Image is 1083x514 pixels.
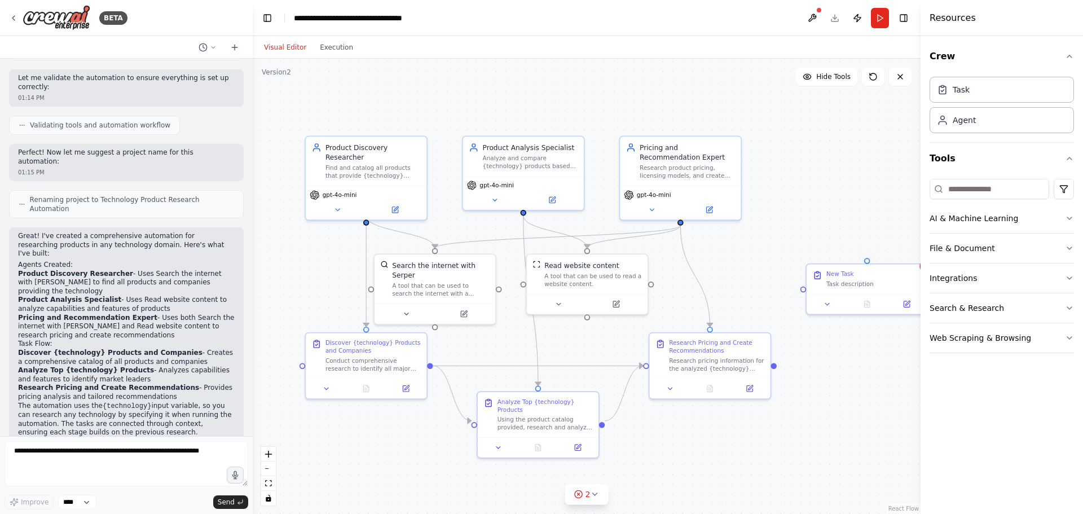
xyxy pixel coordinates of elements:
[930,174,1074,362] div: Tools
[518,216,543,385] g: Edge from 15cf2790-84a2-475d-bf42-866fc1e876c9 to 200f7fd9-e225-4646-8e13-dd4d90ccec6c
[649,332,772,399] div: Research Pricing and Create RecommendationsResearch pricing information for the analyzed {technol...
[532,261,540,269] img: ScrapeWebsiteTool
[30,195,234,213] span: Renaming project to Technology Product Research Automation
[305,135,428,221] div: Product Discovery ResearcherFind and catalog all products that provide {technology} solutions, in...
[517,442,559,454] button: No output available
[367,204,422,216] button: Open in side panel
[826,270,854,278] div: New Task
[477,391,600,458] div: Analyze Top {technology} ProductsUsing the product catalog provided, research and analyze the cap...
[816,72,851,81] span: Hide Tools
[18,314,235,340] li: - Uses both Search the internet with [PERSON_NAME] and Read website content to research pricing a...
[262,68,291,77] div: Version 2
[261,462,276,476] button: zoom out
[930,263,1074,293] button: Integrations
[18,270,133,278] strong: Product Discovery Researcher
[796,68,857,86] button: Hide Tools
[890,298,924,310] button: Open in side panel
[325,339,421,355] div: Discover {technology} Products and Companies
[261,447,276,506] div: React Flow controls
[498,416,593,432] div: Using the product catalog provided, research and analyze the capabilities and features of the top...
[498,398,593,414] div: Analyze Top {technology} Products
[689,383,731,394] button: No output available
[483,143,578,152] div: Product Analysis Specialist
[18,94,235,102] div: 01:14 PM
[18,168,235,177] div: 01:15 PM
[18,296,121,304] strong: Product Analysis Specialist
[345,383,387,394] button: No output available
[99,11,127,25] div: BETA
[585,489,591,500] span: 2
[380,261,388,269] img: SerperDevTool
[896,10,912,26] button: Hide right sidebar
[805,263,928,315] div: New TaskTask description
[18,232,235,258] p: Great! I've created a comprehensive automation for researching products in any technology domain....
[261,447,276,462] button: zoom in
[619,135,742,221] div: Pricing and Recommendation ExpertResearch product pricing, licensing models, and create tailored ...
[18,314,157,322] strong: Pricing and Recommendation Expert
[544,261,619,270] div: Read website content
[483,155,578,170] div: Analyze and compare {technology} products based on their capabilities, features, and performance ...
[18,74,235,91] p: Let me validate the automation to ensure everything is set up correctly:
[257,41,313,54] button: Visual Editor
[18,366,154,374] strong: Analyze Top {technology} Products
[640,164,735,180] div: Research product pricing, licensing models, and create tailored recommendations for {technology} ...
[561,442,595,454] button: Open in side panel
[18,349,235,366] li: - Creates a comprehensive catalog of all products and companies
[5,495,54,509] button: Improve
[930,143,1074,174] button: Tools
[953,84,970,95] div: Task
[361,216,439,248] g: Edge from 3860a680-bb53-44c1-8fdb-ed30b2512d40 to 641a1b60-626d-46ed-88a8-3b0ccbf36c27
[325,357,421,372] div: Conduct comprehensive research to identify all major products that provide {technology} solutions...
[261,476,276,491] button: fit view
[30,121,170,130] span: Validating tools and automation workflow
[479,181,514,189] span: gpt-4o-mini
[582,226,685,248] g: Edge from 7aef1166-bb5c-4f8b-90aa-0cd61ae74df9 to d60f7152-8a92-44b8-a4df-3cfc3335cafa
[669,339,764,355] div: Research Pricing and Create Recommendations
[18,261,235,270] h2: Agents Created:
[294,12,421,24] nav: breadcrumb
[226,41,244,54] button: Start a new chat
[640,143,735,162] div: Pricing and Recommendation Expert
[103,402,151,410] code: {technology}
[218,498,235,507] span: Send
[325,164,421,180] div: Find and catalog all products that provide {technology} solutions, including identifying the comp...
[462,135,585,210] div: Product Analysis SpecialistAnalyze and compare {technology} products based on their capabilities,...
[389,383,423,394] button: Open in side panel
[194,41,221,54] button: Switch to previous chat
[325,143,421,162] div: Product Discovery Researcher
[23,5,90,30] img: Logo
[930,293,1074,323] button: Search & Research
[433,361,472,426] g: Edge from caf6cfc7-5c07-41f0-b5db-f1e1625cf7c3 to 200f7fd9-e225-4646-8e13-dd4d90ccec6c
[637,191,671,199] span: gpt-4o-mini
[18,402,235,437] p: The automation uses the input variable, so you can research any technology by specifying it when ...
[888,506,919,512] a: React Flow attribution
[930,41,1074,72] button: Crew
[676,226,715,327] g: Edge from 7aef1166-bb5c-4f8b-90aa-0cd61ae74df9 to 5d569bc2-0ab2-490b-91af-75164b0cf6ea
[313,41,360,54] button: Execution
[588,298,644,310] button: Open in side panel
[930,72,1074,142] div: Crew
[930,204,1074,233] button: AI & Machine Learning
[18,148,235,166] p: Perfect! Now let me suggest a project name for this automation:
[18,366,235,384] li: - Analyzes capabilities and features to identify market leaders
[525,194,580,206] button: Open in side panel
[392,261,489,280] div: Search the internet with Serper
[227,467,244,484] button: Click to speak your automation idea
[930,323,1074,353] button: Web Scraping & Browsing
[18,296,235,313] li: - Uses Read website content to analyze capabilities and features of products
[430,226,685,248] g: Edge from 7aef1166-bb5c-4f8b-90aa-0cd61ae74df9 to 641a1b60-626d-46ed-88a8-3b0ccbf36c27
[392,282,489,298] div: A tool that can be used to search the internet with a search_query. Supports different search typ...
[681,204,737,216] button: Open in side panel
[518,216,592,248] g: Edge from 15cf2790-84a2-475d-bf42-866fc1e876c9 to d60f7152-8a92-44b8-a4df-3cfc3335cafa
[605,361,643,426] g: Edge from 200f7fd9-e225-4646-8e13-dd4d90ccec6c to 5d569bc2-0ab2-490b-91af-75164b0cf6ea
[544,272,641,288] div: A tool that can be used to read a website content.
[846,298,888,310] button: No output available
[361,216,371,327] g: Edge from 3860a680-bb53-44c1-8fdb-ed30b2512d40 to caf6cfc7-5c07-41f0-b5db-f1e1625cf7c3
[18,270,235,296] li: - Uses Search the internet with [PERSON_NAME] to find all products and companies providing the te...
[213,495,248,509] button: Send
[373,253,496,324] div: SerperDevToolSearch the internet with SerperA tool that can be used to search the internet with a...
[259,10,275,26] button: Hide left sidebar
[669,357,764,372] div: Research pricing information for the analyzed {technology} products, including subscription model...
[826,280,922,288] div: Task description
[433,361,644,371] g: Edge from caf6cfc7-5c07-41f0-b5db-f1e1625cf7c3 to 5d569bc2-0ab2-490b-91af-75164b0cf6ea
